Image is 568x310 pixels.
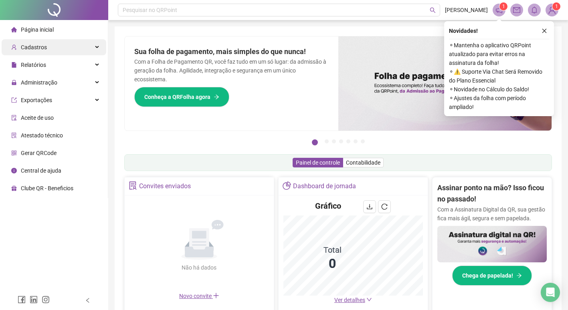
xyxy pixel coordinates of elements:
[462,271,513,280] span: Chega de papelada!
[30,296,38,304] span: linkedin
[21,185,73,191] span: Clube QR - Beneficios
[361,139,365,143] button: 7
[516,273,522,278] span: arrow-right
[366,297,372,302] span: down
[449,94,549,111] span: ⚬ Ajustes da folha com período ampliado!
[366,203,373,210] span: download
[11,44,17,50] span: user-add
[354,139,358,143] button: 6
[555,4,558,9] span: 1
[11,185,17,191] span: gift
[162,263,236,272] div: Não há dados
[546,4,558,16] img: 85736
[21,79,57,86] span: Administração
[21,115,54,121] span: Aceite de uso
[42,296,50,304] span: instagram
[214,94,219,100] span: arrow-right
[531,6,538,14] span: bell
[332,139,336,143] button: 3
[381,203,388,210] span: reload
[338,36,552,131] img: banner%2F8d14a306-6205-4263-8e5b-06e9a85ad873.png
[139,179,191,193] div: Convites enviados
[134,46,329,57] h2: Sua folha de pagamento, mais simples do que nunca!
[11,80,17,85] span: lock
[129,181,137,190] span: solution
[502,4,505,9] span: 1
[339,139,343,143] button: 4
[11,97,17,103] span: export
[21,132,63,139] span: Atestado técnico
[334,297,365,303] span: Ver detalhes
[296,159,340,166] span: Painel de controle
[11,115,17,121] span: audit
[315,200,341,211] h4: Gráfico
[334,297,372,303] a: Ver detalhes down
[430,7,436,13] span: search
[445,6,488,14] span: [PERSON_NAME]
[452,266,532,286] button: Chega de papelada!
[11,62,17,68] span: file
[21,44,47,50] span: Cadastros
[21,167,61,174] span: Central de ajuda
[513,6,520,14] span: mail
[283,181,291,190] span: pie-chart
[21,62,46,68] span: Relatórios
[495,6,503,14] span: notification
[541,283,560,302] div: Open Intercom Messenger
[21,150,57,156] span: Gerar QRCode
[11,150,17,156] span: qrcode
[449,41,549,67] span: ⚬ Mantenha o aplicativo QRPoint atualizado para evitar erros na assinatura da folha!
[18,296,26,304] span: facebook
[552,2,560,10] sup: Atualize o seu contato no menu Meus Dados
[11,27,17,32] span: home
[437,205,547,223] p: Com a Assinatura Digital da QR, sua gestão fica mais ágil, segura e sem papelada.
[293,179,356,193] div: Dashboard de jornada
[11,168,17,173] span: info-circle
[542,28,547,34] span: close
[449,26,478,35] span: Novidades !
[21,97,52,103] span: Exportações
[346,159,380,166] span: Contabilidade
[134,57,329,84] p: Com a Folha de Pagamento QR, você faz tudo em um só lugar: da admissão à geração da folha. Agilid...
[134,87,229,107] button: Conheça a QRFolha agora
[437,182,547,205] h2: Assinar ponto na mão? Isso ficou no passado!
[499,2,507,10] sup: 1
[179,293,219,299] span: Novo convite
[346,139,350,143] button: 5
[21,26,54,33] span: Página inicial
[213,292,219,299] span: plus
[437,226,547,262] img: banner%2F02c71560-61a6-44d4-94b9-c8ab97240462.png
[312,139,318,145] button: 1
[144,93,210,101] span: Conheça a QRFolha agora
[85,298,91,303] span: left
[449,85,549,94] span: ⚬ Novidade no Cálculo do Saldo!
[325,139,329,143] button: 2
[11,133,17,138] span: solution
[449,67,549,85] span: ⚬ ⚠️ Suporte Via Chat Será Removido do Plano Essencial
